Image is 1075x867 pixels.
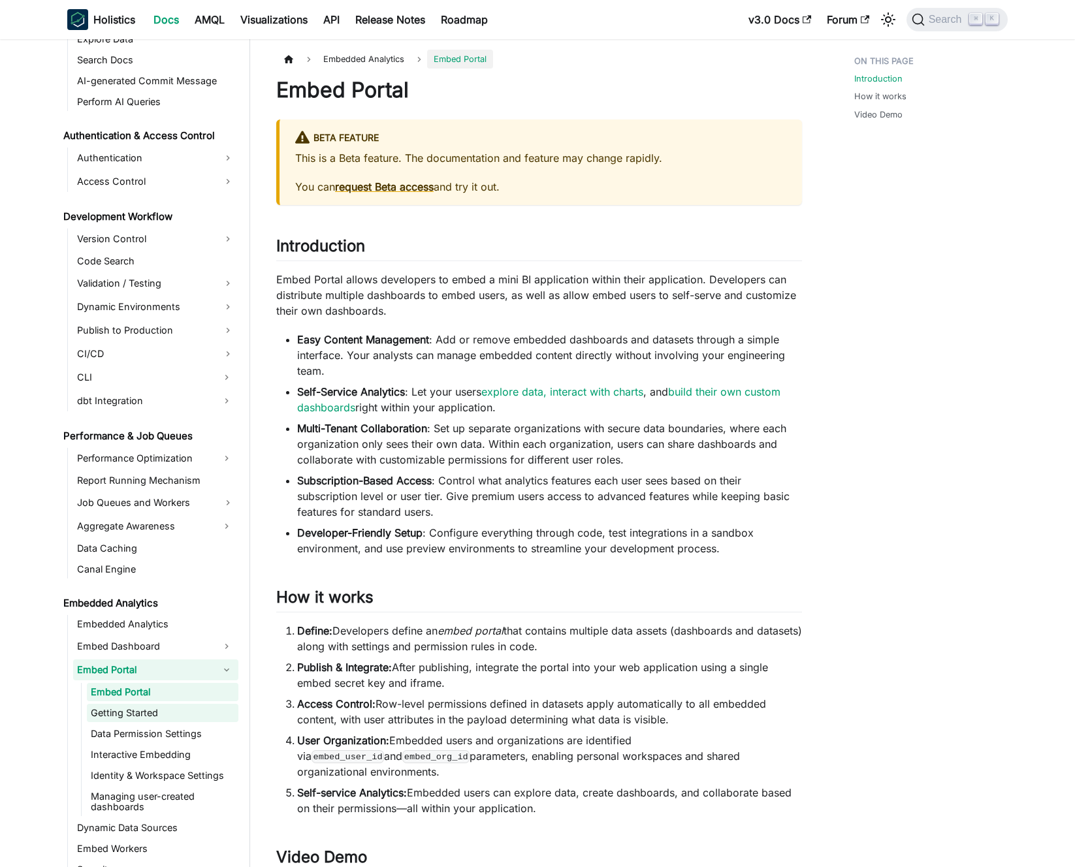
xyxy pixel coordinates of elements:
[297,733,802,780] li: Embedded users and organizations are identified via and parameters, enabling personal workspaces ...
[73,659,215,680] a: Embed Portal
[73,840,238,858] a: Embed Workers
[295,179,786,195] p: You can and try it out.
[73,367,215,388] a: CLI
[297,384,802,415] li: : Let your users , and right within your application.
[73,252,238,270] a: Code Search
[73,171,238,192] a: Access Control
[878,9,899,30] button: Switch between dark and light mode (currently light mode)
[402,750,470,763] code: embed_org_id
[233,9,315,30] a: Visualizations
[73,471,238,490] a: Report Running Mechanism
[854,108,903,121] a: Video Demo
[297,333,429,346] strong: Easy Content Management
[297,734,389,747] strong: User Organization:
[73,539,238,558] a: Data Caching
[93,12,135,27] b: Holistics
[54,39,250,867] nav: Docs sidebar
[297,385,405,398] strong: Self-Service Analytics
[297,473,802,520] li: : Control what analytics features each user sees based on their subscription level or user tier. ...
[427,50,493,69] span: Embed Portal
[215,367,238,388] button: Expand sidebar category 'CLI'
[854,72,903,85] a: Introduction
[73,343,238,364] a: CI/CD
[969,13,982,25] kbd: ⌘
[73,30,238,48] a: Explore Data
[87,787,238,816] a: Managing user-created dashboards
[312,750,384,763] code: embed_user_id
[276,272,802,319] p: Embed Portal allows developers to embed a mini BI application within their application. Developer...
[297,525,802,556] li: : Configure everything through code, test integrations in a sandbox environment, and use preview ...
[73,390,215,411] a: dbt Integration
[295,150,786,166] p: This is a Beta feature. The documentation and feature may change rapidly.
[146,9,187,30] a: Docs
[297,624,332,637] strong: Define:
[73,229,238,249] a: Version Control
[297,474,432,487] strong: Subscription-Based Access
[276,77,802,103] h1: Embed Portal
[73,819,238,837] a: Dynamic Data Sources
[73,148,238,168] a: Authentication
[73,492,238,513] a: Job Queues and Workers
[297,332,802,379] li: : Add or remove embedded dashboards and datasets through a simple interface. Your analysts can ma...
[73,72,238,90] a: AI-generated Commit Message
[433,9,496,30] a: Roadmap
[73,320,238,341] a: Publish to Production
[215,390,238,411] button: Expand sidebar category 'dbt Integration'
[59,594,238,612] a: Embedded Analytics
[297,420,802,467] li: : Set up separate organizations with secure data boundaries, where each organization only sees th...
[481,385,643,398] a: explore data, interact with charts
[87,725,238,743] a: Data Permission Settings
[297,422,427,435] strong: Multi-Tenant Collaboration
[347,9,433,30] a: Release Notes
[295,130,786,147] div: BETA FEATURE
[986,13,999,25] kbd: K
[73,93,238,111] a: Perform AI Queries
[297,696,802,727] li: Row-level permissions defined in datasets apply automatically to all embedded content, with user ...
[215,636,238,657] button: Expand sidebar category 'Embed Dashboard'
[215,659,238,680] button: Collapse sidebar category 'Embed Portal'
[73,516,215,537] a: Aggregate Awareness
[297,526,423,539] strong: Developer-Friendly Setup
[819,9,877,30] a: Forum
[73,448,215,469] a: Performance Optimization
[297,661,392,674] strong: Publish & Integrate:
[73,273,238,294] a: Validation / Testing
[87,704,238,722] a: Getting Started
[87,766,238,785] a: Identity & Workspace Settings
[73,615,238,633] a: Embedded Analytics
[59,427,238,445] a: Performance & Job Queues
[87,746,238,764] a: Interactive Embedding
[907,8,1008,31] button: Search (Command+K)
[67,9,135,30] a: HolisticsHolistics
[276,50,802,69] nav: Breadcrumbs
[73,296,238,317] a: Dynamic Environments
[59,208,238,226] a: Development Workflow
[73,51,238,69] a: Search Docs
[187,9,233,30] a: AMQL
[925,14,970,25] span: Search
[215,448,238,469] button: Expand sidebar category 'Performance Optimization'
[297,659,802,691] li: After publishing, integrate the portal into your web application using a single embed secret key ...
[297,785,802,816] li: Embedded users can explore data, create dashboards, and collaborate based on their permissions—al...
[317,50,411,69] span: Embedded Analytics
[215,516,238,537] button: Expand sidebar category 'Aggregate Awareness'
[73,636,215,657] a: Embed Dashboard
[276,50,301,69] a: Home page
[59,127,238,145] a: Authentication & Access Control
[73,560,238,578] a: Canal Engine
[854,90,907,102] a: How it works
[438,624,504,637] em: embed portal
[276,236,802,261] h2: Introduction
[335,180,434,193] a: request Beta access
[87,683,238,701] a: Embed Portal
[297,623,802,654] li: Developers define an that contains multiple data assets (dashboards and datasets) along with sett...
[276,588,802,612] h2: How it works
[315,9,347,30] a: API
[741,9,819,30] a: v3.0 Docs
[297,786,407,799] strong: Self-service Analytics:
[67,9,88,30] img: Holistics
[297,697,376,710] strong: Access Control:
